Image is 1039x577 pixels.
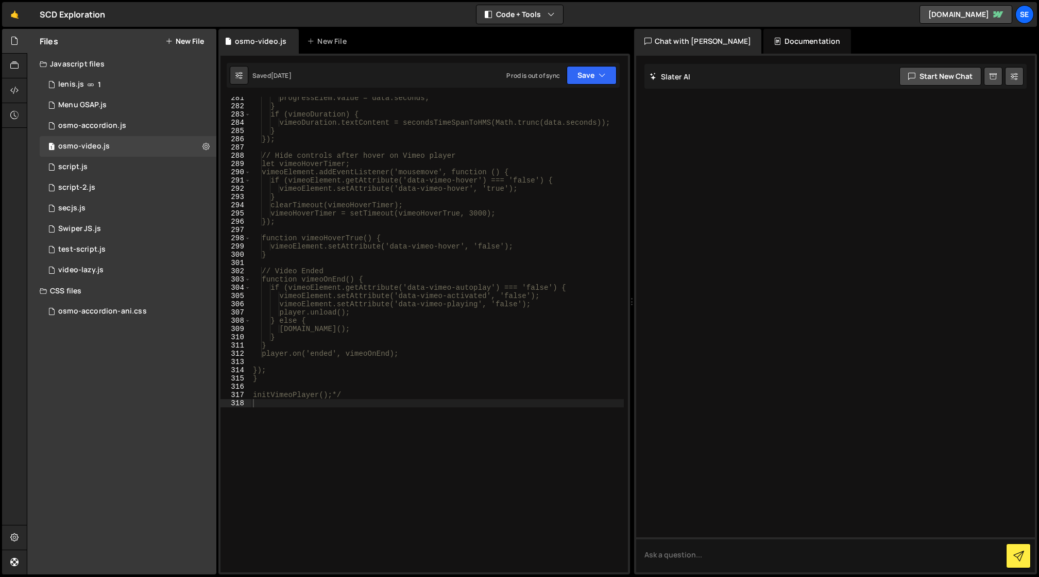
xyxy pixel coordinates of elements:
[1015,5,1034,24] a: Se
[40,95,216,116] div: 3124/17784.js
[40,177,216,198] div: 3124/18011.js
[27,54,216,74] div: Javascript files
[40,301,216,322] div: 3124/30546.css
[476,5,563,24] button: Code + Tools
[220,226,251,234] div: 297
[58,245,106,254] div: test-script.js
[58,307,147,316] div: osmo-accordion-ani.css
[220,168,251,176] div: 290
[220,308,251,317] div: 307
[220,176,251,185] div: 291
[220,284,251,292] div: 304
[220,399,251,407] div: 318
[58,266,104,275] div: video-lazy.js
[220,358,251,366] div: 313
[40,74,216,95] div: 3124/18793.js
[235,36,286,46] div: osmo-video.js
[58,162,88,172] div: script.js
[271,71,292,80] div: [DATE]
[220,242,251,251] div: 299
[58,101,107,110] div: Menu GSAP.js
[220,201,251,209] div: 294
[220,333,251,341] div: 310
[40,239,216,260] div: 3124/38185.js
[58,183,95,192] div: script-2.js
[919,5,1012,24] a: [DOMAIN_NAME]
[220,275,251,284] div: 303
[220,234,251,242] div: 298
[58,204,86,213] div: secjs.js
[98,80,101,89] span: 1
[220,341,251,350] div: 311
[40,157,216,177] div: 3124/5336.js
[40,116,216,136] div: 3124/30547.js
[899,67,981,86] button: Start new chat
[220,185,251,193] div: 292
[220,251,251,259] div: 300
[40,8,105,21] div: SCD Exploration
[2,2,27,27] a: 🤙
[567,66,617,85] button: Save
[763,29,850,54] div: Documentation
[220,325,251,333] div: 309
[220,127,251,135] div: 285
[58,142,110,151] div: osmo-video.js
[220,143,251,152] div: 287
[220,193,251,201] div: 293
[220,110,251,119] div: 283
[220,292,251,300] div: 305
[220,94,251,102] div: 281
[220,135,251,143] div: 286
[165,37,204,45] button: New File
[220,374,251,383] div: 315
[40,136,216,157] div: 3124/44773.js
[40,260,216,281] div: 3124/33373.js
[220,152,251,160] div: 288
[307,36,350,46] div: New File
[27,281,216,301] div: CSS files
[40,219,216,239] div: 3124/17785.js
[506,71,560,80] div: Prod is out of sync
[40,198,216,219] div: 3124/19598.js
[220,102,251,110] div: 282
[220,209,251,218] div: 295
[220,218,251,226] div: 296
[48,143,55,152] span: 1
[220,160,251,168] div: 289
[40,36,58,47] h2: Files
[220,366,251,374] div: 314
[58,80,84,89] div: lenis.js
[58,121,126,130] div: osmo-accordion.js
[220,259,251,267] div: 301
[650,72,691,81] h2: Slater AI
[220,350,251,358] div: 312
[220,391,251,399] div: 317
[220,267,251,275] div: 302
[220,317,251,325] div: 308
[634,29,762,54] div: Chat with [PERSON_NAME]
[220,119,251,127] div: 284
[220,300,251,308] div: 306
[58,224,101,234] div: Swiper JS.js
[252,71,292,80] div: Saved
[220,383,251,391] div: 316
